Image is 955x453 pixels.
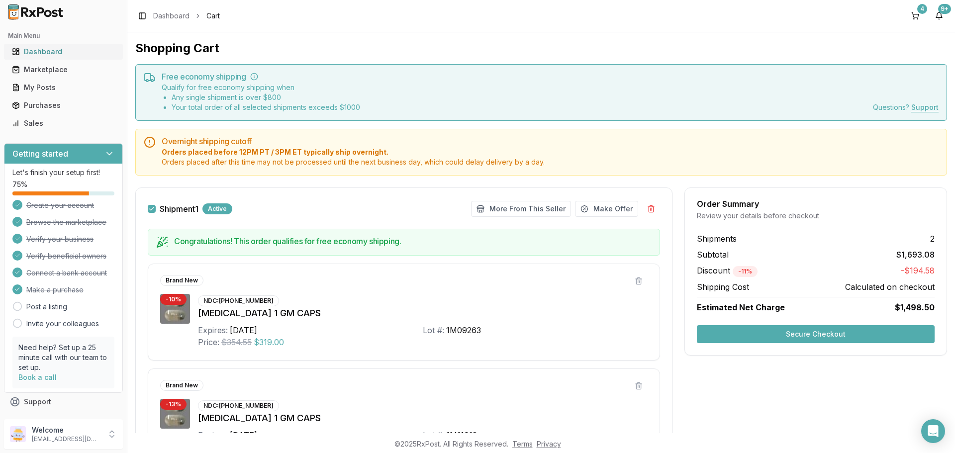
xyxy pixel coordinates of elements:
[160,275,203,286] div: Brand New
[4,80,123,95] button: My Posts
[198,295,279,306] div: NDC: [PHONE_NUMBER]
[446,429,477,441] div: 1M11012
[172,92,360,102] li: Any single shipment is over $ 800
[206,11,220,21] span: Cart
[4,4,68,20] img: RxPost Logo
[733,266,758,277] div: - 11 %
[26,217,106,227] span: Browse the marketplace
[8,61,119,79] a: Marketplace
[930,233,935,245] span: 2
[162,73,939,81] h5: Free economy shipping
[931,8,947,24] button: 9+
[174,237,652,245] h5: Congratulations! This order qualifies for free economy shipping.
[12,83,115,92] div: My Posts
[423,429,444,441] div: Lot #:
[697,200,935,208] div: Order Summary
[471,201,571,217] button: More From This Seller
[873,102,939,112] div: Questions?
[8,43,119,61] a: Dashboard
[153,11,190,21] a: Dashboard
[4,115,123,131] button: Sales
[32,435,101,443] p: [EMAIL_ADDRESS][DOMAIN_NAME]
[24,415,58,425] span: Feedback
[221,336,252,348] span: $354.55
[8,79,119,96] a: My Posts
[845,281,935,293] span: Calculated on checkout
[198,411,648,425] div: [MEDICAL_DATA] 1 GM CAPS
[202,203,232,214] div: Active
[8,96,119,114] a: Purchases
[907,8,923,24] button: 4
[162,83,360,112] div: Qualify for free economy shipping when
[697,325,935,343] button: Secure Checkout
[135,40,947,56] h1: Shopping Cart
[4,97,123,113] button: Purchases
[921,419,945,443] div: Open Intercom Messenger
[172,102,360,112] li: Your total order of all selected shipments exceeds $ 1000
[12,65,115,75] div: Marketplace
[697,211,935,221] div: Review your details before checkout
[18,373,57,381] a: Book a call
[575,201,638,217] button: Make Offer
[198,306,648,320] div: [MEDICAL_DATA] 1 GM CAPS
[198,336,219,348] div: Price:
[12,47,115,57] div: Dashboard
[160,294,187,305] div: - 10 %
[12,180,27,189] span: 75 %
[697,233,737,245] span: Shipments
[198,324,228,336] div: Expires:
[10,426,26,442] img: User avatar
[423,324,444,336] div: Lot #:
[697,266,758,275] span: Discount
[697,302,785,312] span: Estimated Net Charge
[8,114,119,132] a: Sales
[26,268,107,278] span: Connect a bank account
[26,234,94,244] span: Verify your business
[254,336,284,348] span: $319.00
[160,399,187,410] div: - 13 %
[198,400,279,411] div: NDC: [PHONE_NUMBER]
[4,393,123,411] button: Support
[901,265,935,277] span: -$194.58
[4,411,123,429] button: Feedback
[895,301,935,313] span: $1,498.50
[917,4,927,14] div: 4
[26,251,106,261] span: Verify beneficial owners
[153,11,220,21] nav: breadcrumb
[512,440,533,448] a: Terms
[160,399,190,429] img: Vascepa 1 GM CAPS
[162,137,939,145] h5: Overnight shipping cutoff
[162,147,939,157] span: Orders placed before 12PM PT / 3PM ET typically ship overnight.
[12,118,115,128] div: Sales
[198,429,228,441] div: Expires:
[26,319,99,329] a: Invite your colleagues
[26,200,94,210] span: Create your account
[697,249,729,261] span: Subtotal
[160,205,198,213] label: Shipment 1
[938,4,951,14] div: 9+
[160,380,203,391] div: Brand New
[12,168,114,178] p: Let's finish your setup first!
[4,44,123,60] button: Dashboard
[32,425,101,435] p: Welcome
[4,62,123,78] button: Marketplace
[162,157,939,167] span: Orders placed after this time may not be processed until the next business day, which could delay...
[26,285,84,295] span: Make a purchase
[8,32,119,40] h2: Main Menu
[896,249,935,261] span: $1,693.08
[12,100,115,110] div: Purchases
[697,281,749,293] span: Shipping Cost
[160,294,190,324] img: Vascepa 1 GM CAPS
[12,148,68,160] h3: Getting started
[537,440,561,448] a: Privacy
[18,343,108,372] p: Need help? Set up a 25 minute call with our team to set up.
[230,324,257,336] div: [DATE]
[446,324,481,336] div: 1M09263
[230,429,257,441] div: [DATE]
[26,302,67,312] a: Post a listing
